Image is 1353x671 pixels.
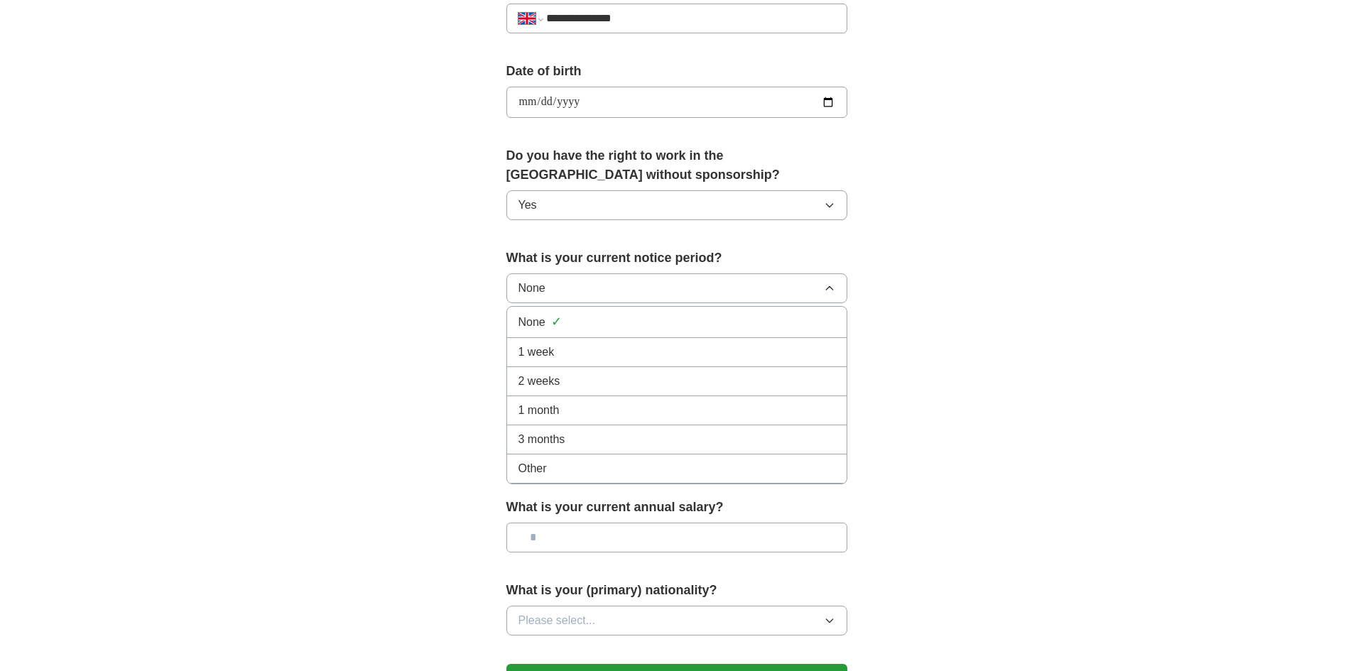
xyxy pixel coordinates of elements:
label: Date of birth [506,62,847,81]
span: ✓ [551,312,562,332]
span: None [518,314,545,331]
label: What is your (primary) nationality? [506,581,847,600]
span: None [518,280,545,297]
button: None [506,273,847,303]
button: Yes [506,190,847,220]
label: What is your current notice period? [506,249,847,268]
span: Other [518,460,547,477]
span: 2 weeks [518,373,560,390]
label: Do you have the right to work in the [GEOGRAPHIC_DATA] without sponsorship? [506,146,847,185]
button: Please select... [506,606,847,635]
label: What is your current annual salary? [506,498,847,517]
span: Yes [518,197,537,214]
span: 1 month [518,402,560,419]
span: 1 week [518,344,555,361]
span: Please select... [518,612,596,629]
span: 3 months [518,431,565,448]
